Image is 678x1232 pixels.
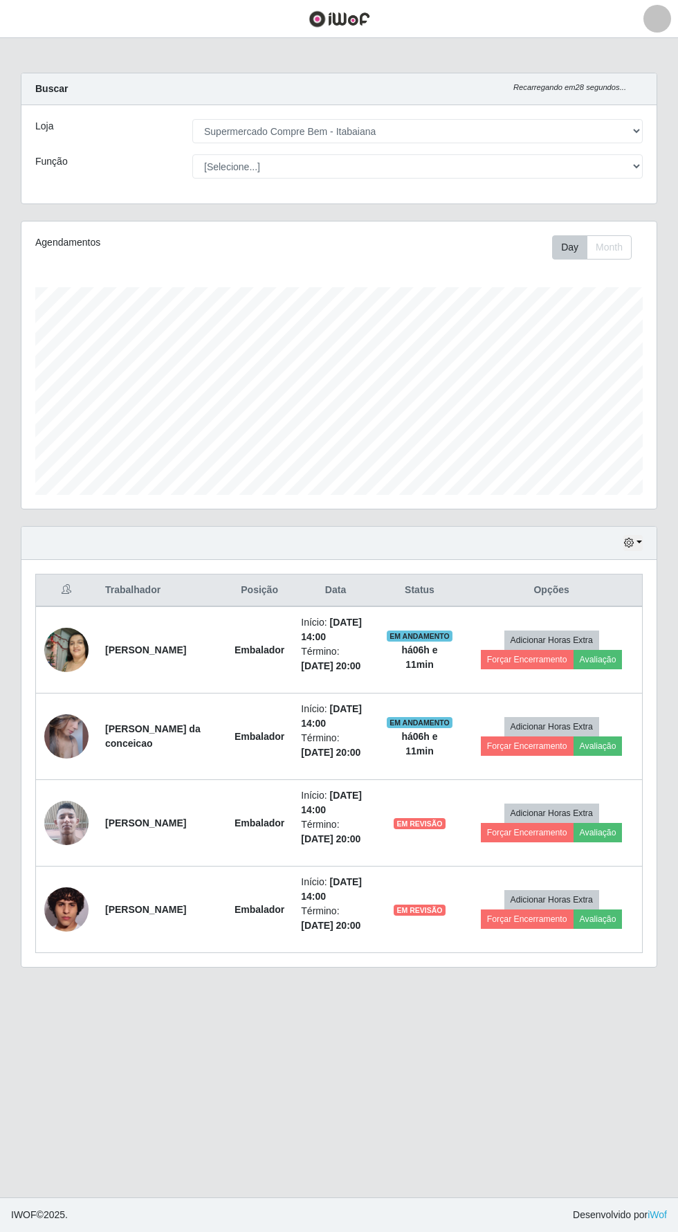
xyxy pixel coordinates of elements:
[301,703,362,729] time: [DATE] 14:00
[301,702,369,731] li: Início:
[301,660,360,671] time: [DATE] 20:00
[105,904,186,915] strong: [PERSON_NAME]
[587,235,632,260] button: Month
[35,235,276,250] div: Agendamentos
[301,904,369,933] li: Término:
[44,793,89,852] img: 1713526762317.jpeg
[387,631,452,642] span: EM ANDAMENTO
[301,617,362,642] time: [DATE] 14:00
[301,876,362,902] time: [DATE] 14:00
[235,817,284,828] strong: Embalador
[309,10,370,28] img: CoreUI Logo
[481,650,574,669] button: Forçar Encerramento
[394,905,445,916] span: EM REVISÃO
[35,154,68,169] label: Função
[226,574,293,607] th: Posição
[574,909,623,929] button: Avaliação
[35,119,53,134] label: Loja
[301,731,369,760] li: Término:
[44,870,89,949] img: 1748224927019.jpeg
[105,644,186,655] strong: [PERSON_NAME]
[301,833,360,844] time: [DATE] 20:00
[401,731,437,757] strong: há 06 h e 11 min
[44,703,89,770] img: 1758218075605.jpeg
[461,574,642,607] th: Opções
[35,83,68,94] strong: Buscar
[293,574,378,607] th: Data
[552,235,643,260] div: Toolbar with button groups
[105,723,201,749] strong: [PERSON_NAME] da conceicao
[401,644,437,670] strong: há 06 h e 11 min
[301,920,360,931] time: [DATE] 20:00
[235,644,284,655] strong: Embalador
[573,1208,667,1222] span: Desenvolvido por
[44,620,89,679] img: 1707916036047.jpeg
[648,1209,667,1220] a: iWof
[574,823,623,842] button: Avaliação
[235,904,284,915] strong: Embalador
[301,615,369,644] li: Início:
[11,1208,68,1222] span: © 2025 .
[301,875,369,904] li: Início:
[481,823,574,842] button: Forçar Encerramento
[394,818,445,829] span: EM REVISÃO
[301,747,360,758] time: [DATE] 20:00
[235,731,284,742] strong: Embalador
[574,650,623,669] button: Avaliação
[301,644,369,673] li: Término:
[378,574,461,607] th: Status
[504,717,599,736] button: Adicionar Horas Extra
[504,890,599,909] button: Adicionar Horas Extra
[504,631,599,650] button: Adicionar Horas Extra
[481,909,574,929] button: Forçar Encerramento
[504,804,599,823] button: Adicionar Horas Extra
[574,736,623,756] button: Avaliação
[301,788,369,817] li: Início:
[11,1209,37,1220] span: IWOF
[513,83,626,91] i: Recarregando em 28 segundos...
[552,235,632,260] div: First group
[481,736,574,756] button: Forçar Encerramento
[97,574,226,607] th: Trabalhador
[387,717,452,728] span: EM ANDAMENTO
[301,790,362,815] time: [DATE] 14:00
[301,817,369,846] li: Término:
[105,817,186,828] strong: [PERSON_NAME]
[552,235,587,260] button: Day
